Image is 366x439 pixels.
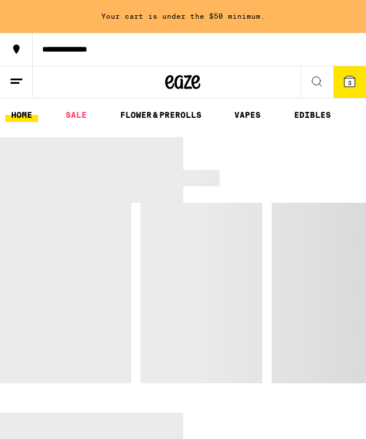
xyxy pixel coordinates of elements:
a: FLOWER & PREROLLS [114,108,207,122]
span: 3 [348,79,351,86]
button: 3 [333,66,366,98]
a: VAPES [228,108,266,122]
a: HOME [5,108,38,122]
a: SALE [60,108,93,122]
a: EDIBLES [288,108,337,122]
